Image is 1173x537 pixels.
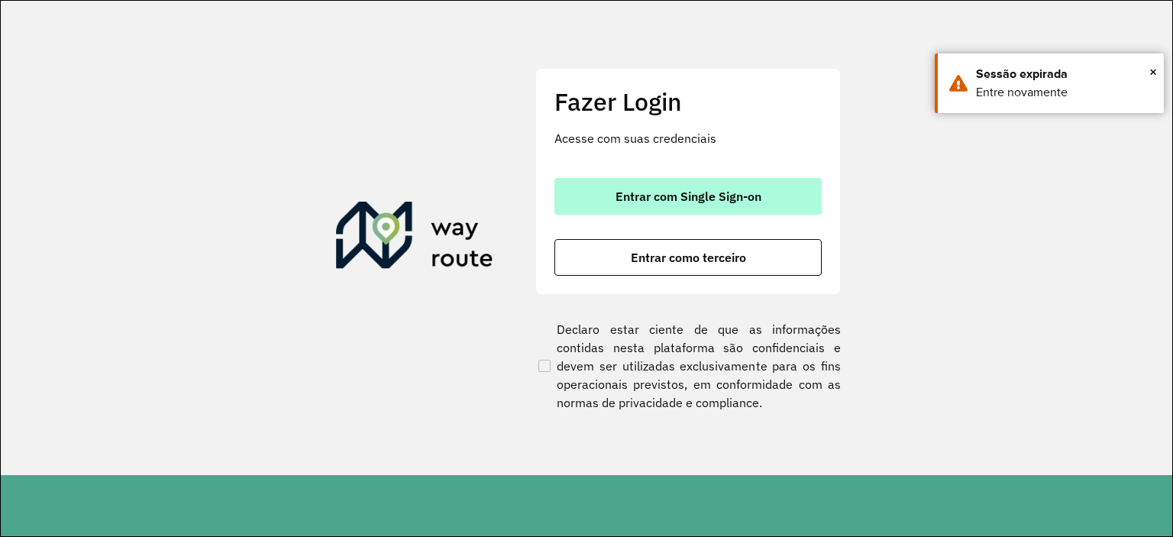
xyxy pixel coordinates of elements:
p: Acesse com suas credenciais [554,129,822,147]
img: Roteirizador AmbevTech [336,202,493,275]
div: Entre novamente [976,83,1152,102]
div: Sessão expirada [976,65,1152,83]
button: button [554,239,822,276]
span: × [1149,60,1157,83]
span: Entrar como terceiro [631,251,746,264]
button: button [554,178,822,215]
label: Declaro estar ciente de que as informações contidas nesta plataforma são confidenciais e devem se... [535,320,841,412]
button: Close [1149,60,1157,83]
h2: Fazer Login [554,87,822,116]
span: Entrar com Single Sign-on [616,190,761,202]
